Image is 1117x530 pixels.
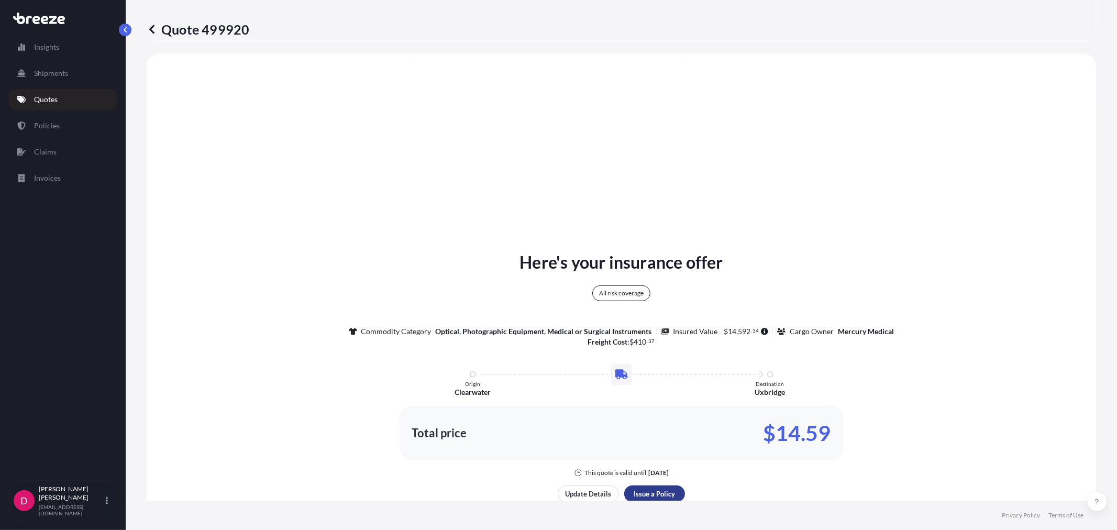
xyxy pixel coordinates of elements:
[20,495,28,506] span: D
[361,326,432,337] p: Commodity Category
[9,141,117,162] a: Claims
[465,381,480,387] p: Origin
[764,425,831,441] p: $14.59
[753,329,759,333] span: 34
[34,42,59,52] p: Insights
[738,328,751,335] span: 592
[648,339,655,343] span: 37
[9,89,117,110] a: Quotes
[630,338,634,346] span: $
[9,168,117,189] a: Invoices
[39,504,104,516] p: [EMAIL_ADDRESS][DOMAIN_NAME]
[755,387,786,397] p: Uxbridge
[34,94,58,105] p: Quotes
[412,428,467,438] p: Total price
[9,115,117,136] a: Policies
[455,387,491,397] p: Clearwater
[790,326,834,337] p: Cargo Owner
[756,381,784,387] p: Destination
[34,147,57,157] p: Claims
[584,469,646,477] p: This quote is valid until
[566,489,612,499] p: Update Details
[34,120,60,131] p: Policies
[728,328,737,335] span: 14
[9,63,117,84] a: Shipments
[724,328,728,335] span: $
[558,485,619,502] button: Update Details
[634,489,676,499] p: Issue a Policy
[647,339,648,343] span: .
[147,21,249,38] p: Quote 499920
[436,326,652,337] p: Optical, Photographic Equipment, Medical or Surgical Instruments
[1048,511,1083,520] a: Terms of Use
[673,326,718,337] p: Insured Value
[624,485,685,502] button: Issue a Policy
[588,337,628,346] b: Freight Cost
[588,337,655,347] p: :
[34,68,68,79] p: Shipments
[519,250,723,275] p: Here's your insurance offer
[1002,511,1040,520] a: Privacy Policy
[751,329,753,333] span: .
[39,485,104,502] p: [PERSON_NAME] [PERSON_NAME]
[634,338,647,346] span: 410
[648,469,669,477] p: [DATE]
[592,285,650,301] div: All risk coverage
[34,173,61,183] p: Invoices
[737,328,738,335] span: ,
[9,37,117,58] a: Insights
[838,326,894,337] p: Mercury Medical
